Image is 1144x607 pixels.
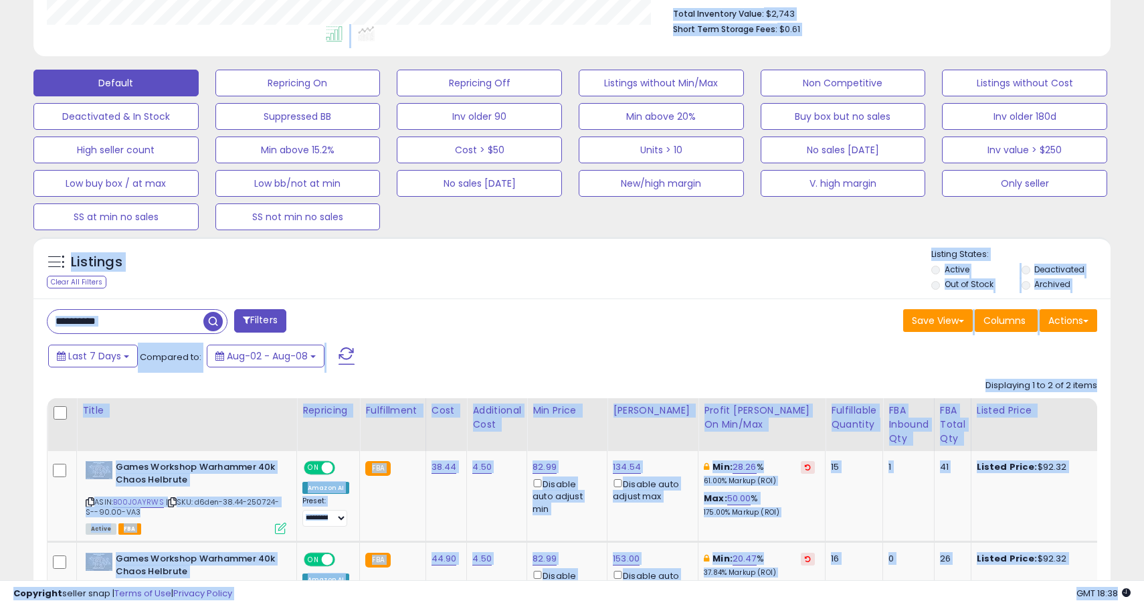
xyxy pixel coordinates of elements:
[140,351,201,363] span: Compared to:
[33,203,199,230] button: SS at min no sales
[942,103,1107,130] button: Inv older 180d
[13,587,62,600] strong: Copyright
[579,103,744,130] button: Min above 20%
[761,70,926,96] button: Non Competitive
[727,492,751,505] a: 50.00
[472,552,492,566] a: 4.50
[33,137,199,163] button: High seller count
[761,103,926,130] button: Buy box but no sales
[302,482,349,494] div: Amazon AI
[116,461,278,489] b: Games Workshop Warhammer 40k Chaos Helbrute
[977,553,1088,565] div: $92.32
[698,398,826,451] th: The percentage added to the cost of goods (COGS) that forms the calculator for Min & Max prices.
[704,461,815,486] div: %
[831,404,877,432] div: Fulfillable Quantity
[712,552,733,565] b: Min:
[613,552,640,566] a: 153.00
[1040,309,1097,332] button: Actions
[68,349,121,363] span: Last 7 Days
[613,460,641,474] a: 134.54
[733,552,757,566] a: 20.47
[940,461,961,473] div: 41
[888,553,924,565] div: 0
[712,460,733,473] b: Min:
[333,554,355,566] span: OFF
[931,248,1110,261] p: Listing States:
[977,404,1092,418] div: Listed Price
[704,508,815,517] p: 175.00% Markup (ROI)
[940,553,961,565] div: 26
[533,476,597,515] div: Disable auto adjust min
[86,461,112,479] img: 51yTjM5Z87L._SL40_.jpg
[579,70,744,96] button: Listings without Min/Max
[47,276,106,288] div: Clear All Filters
[704,493,815,517] div: %
[983,314,1026,327] span: Columns
[302,497,349,527] div: Preset:
[365,553,390,568] small: FBA
[1034,264,1084,275] label: Deactivated
[215,70,381,96] button: Repricing On
[116,553,278,581] b: Games Workshop Warhammer 40k Chaos Helbrute
[533,552,557,566] a: 82.99
[82,404,291,418] div: Title
[977,552,1038,565] b: Listed Price:
[977,461,1088,473] div: $92.32
[86,523,116,535] span: All listings currently available for purchase on Amazon
[118,523,141,535] span: FBA
[945,264,969,275] label: Active
[985,379,1097,392] div: Displaying 1 to 2 of 2 items
[432,404,462,418] div: Cost
[779,23,800,35] span: $0.61
[365,461,390,476] small: FBA
[673,5,1087,21] li: $2,743
[613,476,688,503] div: Disable auto adjust max
[13,588,232,600] div: seller snap | |
[673,23,777,35] b: Short Term Storage Fees:
[888,461,924,473] div: 1
[761,137,926,163] button: No sales [DATE]
[942,70,1107,96] button: Listings without Cost
[173,587,232,600] a: Privacy Policy
[33,70,199,96] button: Default
[1034,278,1070,290] label: Archived
[215,203,381,230] button: SS not min no sales
[227,349,308,363] span: Aug-02 - Aug-08
[903,309,973,332] button: Save View
[234,309,286,333] button: Filters
[975,309,1038,332] button: Columns
[888,404,929,446] div: FBA inbound Qty
[945,278,993,290] label: Out of Stock
[831,461,872,473] div: 15
[207,345,324,367] button: Aug-02 - Aug-08
[704,492,727,505] b: Max:
[215,103,381,130] button: Suppressed BB
[1076,587,1131,600] span: 2025-08-16 18:38 GMT
[761,170,926,197] button: V. high margin
[432,460,457,474] a: 38.44
[215,170,381,197] button: Low bb/not at min
[333,462,355,474] span: OFF
[397,70,562,96] button: Repricing Off
[114,587,171,600] a: Terms of Use
[33,103,199,130] button: Deactivated & In Stock
[704,404,820,432] div: Profit [PERSON_NAME] on Min/Max
[86,497,279,517] span: | SKU: d6den-38.44-250724-S--90.00-VA3
[940,404,965,446] div: FBA Total Qty
[48,345,138,367] button: Last 7 Days
[579,170,744,197] button: New/high margin
[86,461,286,533] div: ASIN:
[533,404,601,418] div: Min Price
[533,460,557,474] a: 82.99
[942,170,1107,197] button: Only seller
[432,552,457,566] a: 44.90
[33,170,199,197] button: Low buy box / at max
[673,8,764,19] b: Total Inventory Value:
[733,460,757,474] a: 28.26
[472,460,492,474] a: 4.50
[215,137,381,163] button: Min above 15.2%
[397,103,562,130] button: Inv older 90
[113,497,164,508] a: B00J0AYRWS
[704,553,815,578] div: %
[305,462,322,474] span: ON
